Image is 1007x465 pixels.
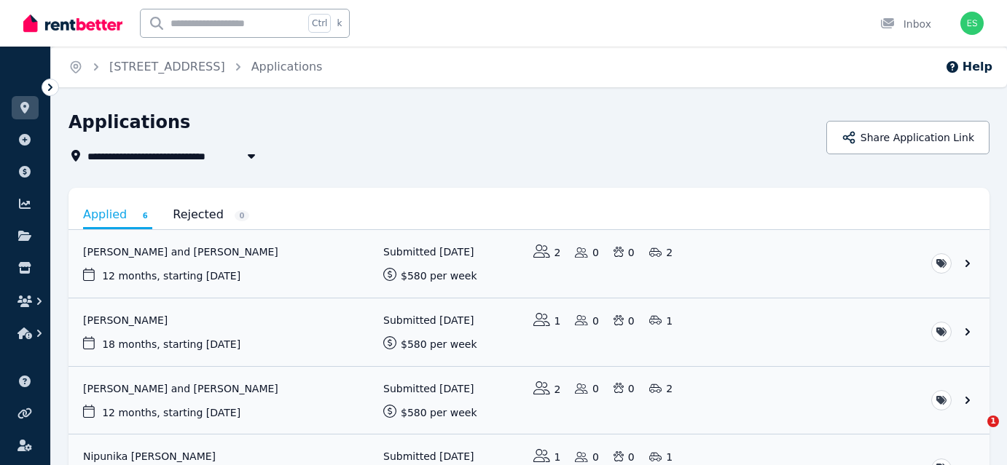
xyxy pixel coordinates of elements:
button: Share Application Link [826,121,990,154]
a: View application: Filippo Teta and Matteo Fantinato [68,367,990,434]
span: 6 [138,210,152,221]
a: Applied [83,202,152,229]
span: 1 [987,416,999,427]
a: [STREET_ADDRESS] [109,60,225,73]
iframe: Intercom live chat [957,416,992,450]
a: View application: Junita Wopereis and Jonty Griffiths [68,230,990,298]
a: Applications [251,60,323,73]
span: Ctrl [308,14,331,33]
a: View application: Ian Lewis [68,298,990,366]
div: Inbox [880,17,931,31]
nav: Breadcrumb [51,47,340,87]
span: k [337,17,342,29]
img: RentBetter [23,12,122,34]
span: 0 [235,210,249,221]
a: Rejected [173,202,249,227]
h1: Applications [68,111,190,134]
img: Elaine Sheeley [960,12,984,35]
button: Help [945,58,992,76]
